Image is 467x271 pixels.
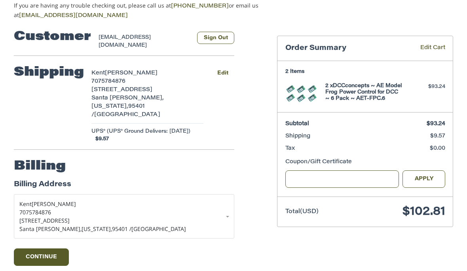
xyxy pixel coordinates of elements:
p: If you are having any trouble checking out, please call us at or email us at [14,2,266,21]
span: Santa [PERSON_NAME], [19,225,82,233]
div: [EMAIL_ADDRESS][DOMAIN_NAME] [99,34,190,50]
h3: 2 Items [285,69,445,75]
button: Continue [14,249,69,266]
span: [US_STATE], [82,225,112,233]
div: Coupon/Gift Certificate [285,158,445,167]
span: Tax [285,146,295,152]
span: Total (USD) [285,209,319,215]
span: [PERSON_NAME] [105,71,158,76]
button: Apply [402,171,445,189]
span: $9.57 [430,134,445,139]
span: 7075784876 [91,79,125,85]
div: $93.24 [405,83,445,91]
input: Gift Certificate or Coupon Code [285,171,399,189]
span: 95401 / [112,225,131,233]
h2: Shipping [14,65,84,81]
a: Edit Cart [399,44,445,53]
span: Shipping [285,134,310,139]
a: [PHONE_NUMBER] [171,4,229,10]
span: $9.57 [91,135,109,143]
span: 7075784876 [19,209,51,216]
span: [STREET_ADDRESS] [19,217,70,225]
span: UPS® (UPS® Ground Delivers: [DATE]) [91,128,190,136]
a: [EMAIL_ADDRESS][DOMAIN_NAME] [19,13,128,19]
span: [US_STATE], [91,104,128,110]
span: $93.24 [427,122,445,127]
span: [GEOGRAPHIC_DATA] [131,225,186,233]
span: Santa [PERSON_NAME], [91,96,164,101]
button: Sign Out [197,32,234,44]
span: Kent [19,200,32,208]
h2: Customer [14,29,91,45]
legend: Billing Address [14,180,71,195]
span: [PERSON_NAME] [32,200,76,208]
h4: 2 x DCCconcepts ~ AE Model Frog Power Control for DCC ~ 6 Pack ~ AET-FPC.6 [325,83,403,103]
span: $102.81 [402,206,445,218]
span: $0.00 [430,146,445,152]
span: [STREET_ADDRESS] [91,88,152,93]
span: Kent [91,71,105,76]
button: Edit [211,68,234,79]
span: Subtotal [285,122,309,127]
span: [GEOGRAPHIC_DATA] [94,113,160,118]
h2: Billing [14,159,66,175]
a: Enter or select a different address [14,195,235,239]
h3: Order Summary [285,44,399,53]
